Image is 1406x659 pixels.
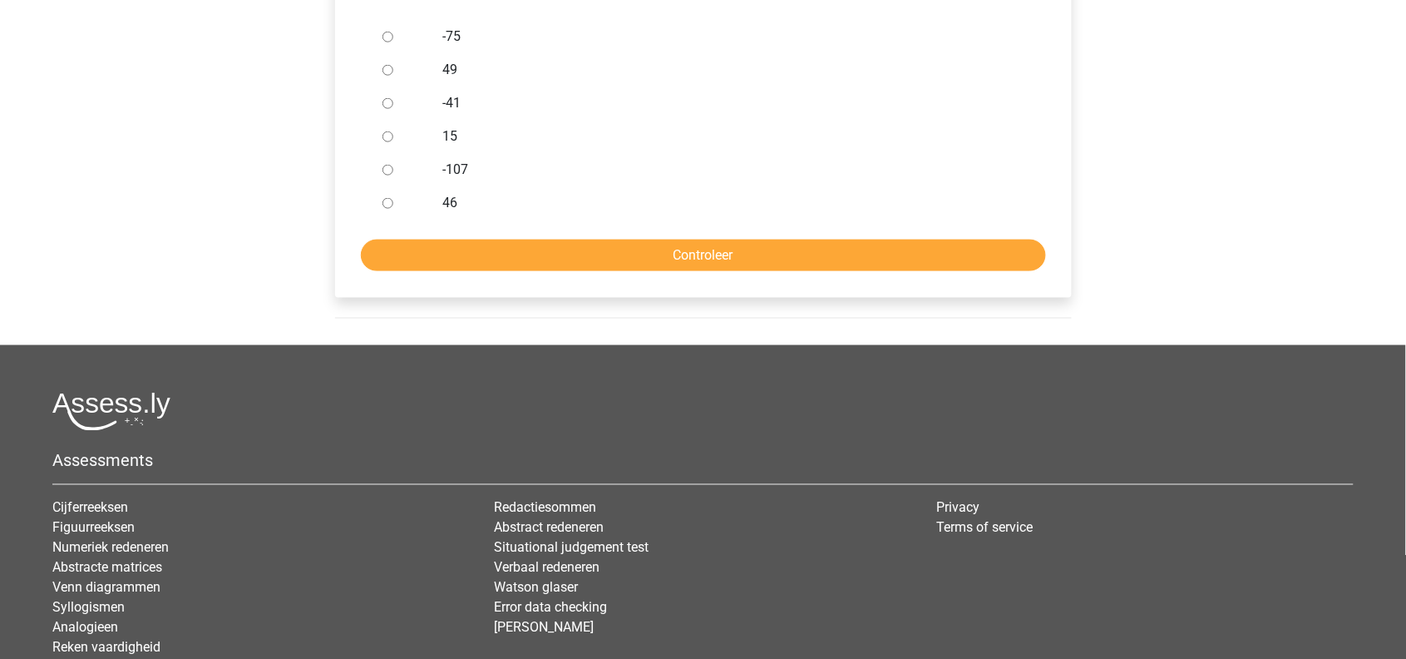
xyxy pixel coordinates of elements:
[442,126,1018,146] label: 15
[495,560,600,576] a: Verbaal redeneren
[52,640,160,656] a: Reken vaardigheid
[495,600,608,616] a: Error data checking
[936,500,979,516] a: Privacy
[936,520,1033,536] a: Terms of service
[495,500,597,516] a: Redactiesommen
[495,520,604,536] a: Abstract redeneren
[442,27,1018,47] label: -75
[52,580,160,596] a: Venn diagrammen
[442,193,1018,213] label: 46
[361,240,1046,271] input: Controleer
[52,520,135,536] a: Figuurreeksen
[495,620,594,636] a: [PERSON_NAME]
[495,540,649,556] a: Situational judgement test
[442,160,1018,180] label: -107
[495,580,579,596] a: Watson glaser
[52,392,170,431] img: Assessly logo
[52,451,1354,471] h5: Assessments
[52,620,118,636] a: Analogieen
[52,600,125,616] a: Syllogismen
[52,500,128,516] a: Cijferreeksen
[52,540,169,556] a: Numeriek redeneren
[52,560,162,576] a: Abstracte matrices
[442,60,1018,80] label: 49
[442,93,1018,113] label: -41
